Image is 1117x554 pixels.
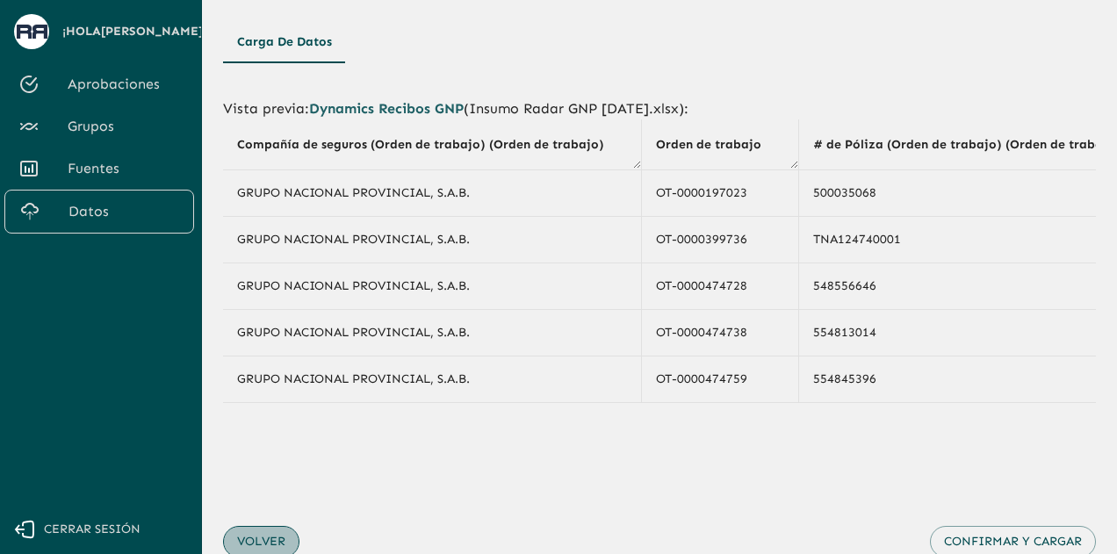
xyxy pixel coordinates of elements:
span: Grupos [68,116,180,137]
button: Carga de Datos [223,21,346,63]
div: Tipos de Movimientos [223,21,1096,63]
div: OT-0000197023 [656,184,784,202]
div: OT-0000399736 [656,231,784,248]
div: OT-0000474759 [656,371,784,388]
div: GRUPO NACIONAL PROVINCIAL, S.A.B. [237,277,627,295]
div: OT-0000474738 [656,324,784,342]
div: GRUPO NACIONAL PROVINCIAL, S.A.B. [237,324,627,342]
strong: Dynamics Recibos GNP [309,100,464,117]
span: Cerrar sesión [44,519,141,541]
span: ¡Hola [PERSON_NAME] ! [62,21,207,43]
div: GRUPO NACIONAL PROVINCIAL, S.A.B. [237,371,627,388]
img: avatar [17,25,47,38]
span: Datos [68,201,179,222]
a: Grupos [4,105,194,147]
span: Aprobaciones [68,74,180,95]
span: Fuentes [68,158,180,179]
div: GRUPO NACIONAL PROVINCIAL, S.A.B. [237,184,627,202]
div: OT-0000474728 [656,277,784,295]
a: Aprobaciones [4,63,194,105]
p: Vista previa : ( Insumo Radar GNP [DATE].xlsx ): [223,98,1096,119]
div: GRUPO NACIONAL PROVINCIAL, S.A.B. [237,231,627,248]
a: Fuentes [4,147,194,190]
a: Datos [4,190,194,234]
